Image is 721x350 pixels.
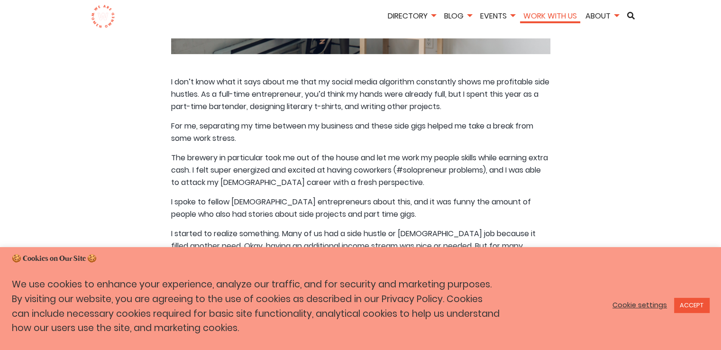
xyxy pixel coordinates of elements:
[520,10,580,21] a: Work With Us
[171,76,550,112] p: I don’t know what it says about me that my social media algorithm constantly shows me profitable ...
[674,298,709,313] a: ACCEPT
[477,10,518,21] a: Events
[582,10,622,21] a: About
[171,152,550,188] p: The brewery in particular took me out of the house and let me work my people skills while earning...
[171,120,550,144] p: For me, separating my time between my business and these side gigs helped me take a break from so...
[582,10,622,24] li: About
[12,254,709,264] h5: 🍪 Cookies on Our Site 🍪
[441,10,475,21] a: Blog
[477,10,518,24] li: Events
[384,10,439,21] a: Directory
[171,228,550,264] p: I started to realize something. Many of us had a side hustle or [DEMOGRAPHIC_DATA] job because it...
[171,196,550,220] p: I spoke to fellow [DEMOGRAPHIC_DATA] entrepreneurs about this, and it was funny the amount of peo...
[624,12,638,19] a: Search
[384,10,439,24] li: Directory
[441,10,475,24] li: Blog
[612,301,667,309] a: Cookie settings
[12,277,500,336] p: We use cookies to enhance your experience, analyze our traffic, and for security and marketing pu...
[91,5,115,28] img: logo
